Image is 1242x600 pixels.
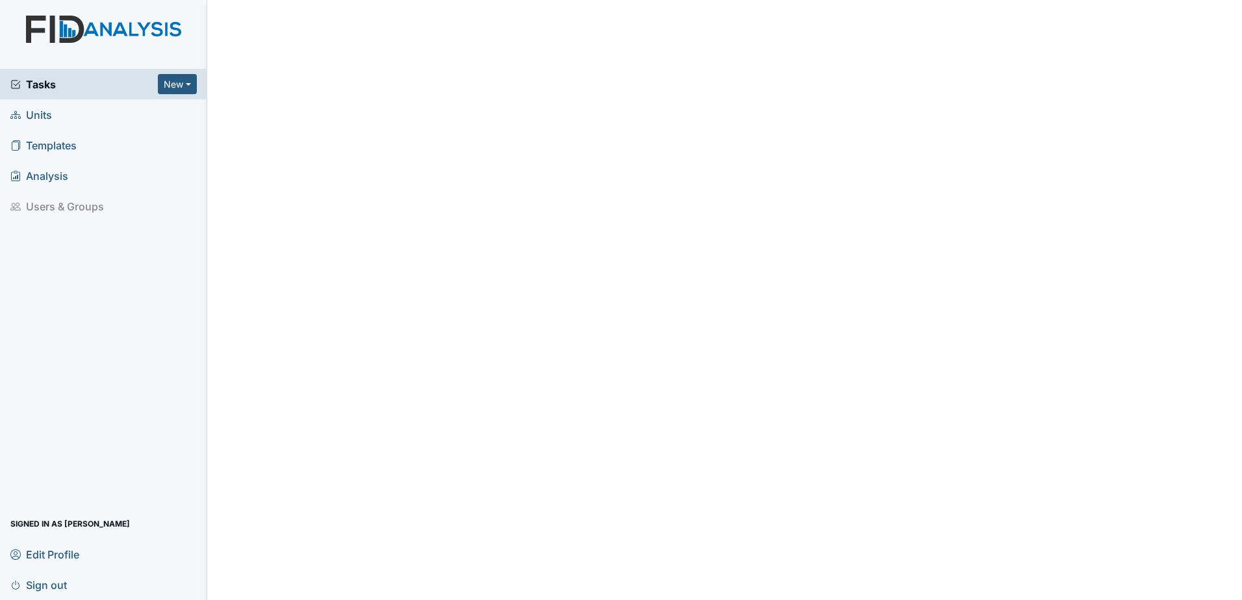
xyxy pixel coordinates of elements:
[10,544,79,564] span: Edit Profile
[10,105,52,125] span: Units
[10,166,68,186] span: Analysis
[10,575,67,595] span: Sign out
[10,77,158,92] a: Tasks
[158,74,197,94] button: New
[10,514,130,534] span: Signed in as [PERSON_NAME]
[10,135,77,155] span: Templates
